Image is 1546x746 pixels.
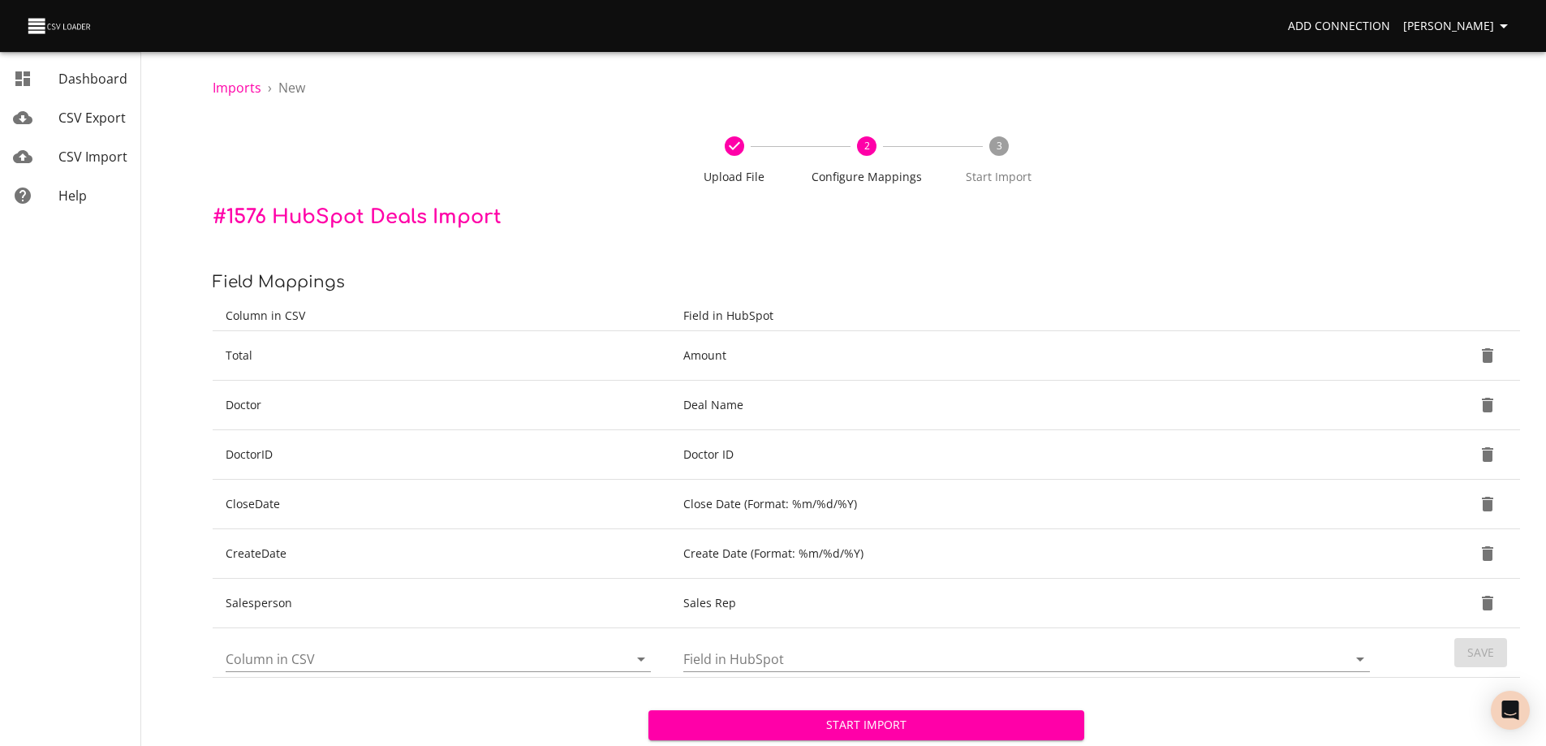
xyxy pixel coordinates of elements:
button: Open [630,648,652,671]
button: Open [1349,648,1372,671]
button: Delete [1468,485,1507,524]
button: [PERSON_NAME] [1397,11,1520,41]
th: Column in CSV [213,301,670,331]
span: Field Mappings [213,273,345,291]
td: DoctorID [213,430,670,480]
td: Close Date (Format: %m/%d/%Y) [670,480,1389,529]
td: Sales Rep [670,579,1389,628]
td: Doctor [213,381,670,430]
a: Add Connection [1281,11,1397,41]
button: Delete [1468,534,1507,573]
img: CSV Loader [26,15,94,37]
span: Start Import [661,715,1071,735]
span: [PERSON_NAME] [1403,16,1514,37]
a: Imports [213,79,261,97]
text: 2 [863,139,869,153]
td: CloseDate [213,480,670,529]
button: Delete [1468,336,1507,375]
td: CreateDate [213,529,670,579]
td: Salesperson [213,579,670,628]
p: New [278,78,305,97]
button: Delete [1468,435,1507,474]
td: Amount [670,331,1389,381]
span: # 1576 HubSpot Deals Import [213,206,502,228]
button: Delete [1468,584,1507,623]
td: Doctor ID [670,430,1389,480]
button: Delete [1468,386,1507,425]
td: Deal Name [670,381,1389,430]
span: Upload File [674,169,794,185]
th: Field in HubSpot [670,301,1389,331]
li: › [268,78,272,97]
span: CSV Export [58,109,126,127]
span: Start Import [939,169,1058,185]
span: CSV Import [58,148,127,166]
text: 3 [996,139,1001,153]
span: Help [58,187,87,205]
td: Total [213,331,670,381]
span: Add Connection [1288,16,1390,37]
td: Create Date (Format: %m/%d/%Y) [670,529,1389,579]
span: Configure Mappings [807,169,926,185]
button: Start Import [648,710,1084,740]
div: Open Intercom Messenger [1491,691,1530,730]
span: Dashboard [58,70,127,88]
